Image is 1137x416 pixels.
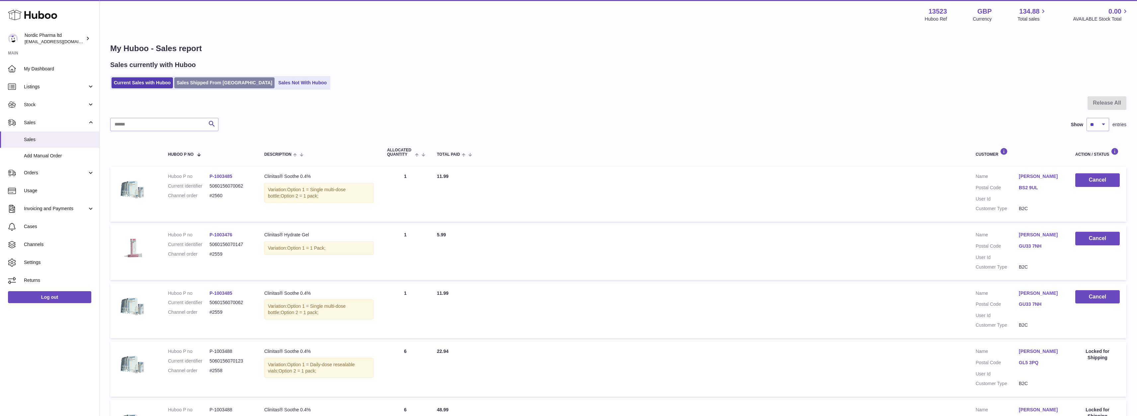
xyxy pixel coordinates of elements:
td: 1 [380,284,430,339]
a: 0.00 AVAILABLE Stock Total [1073,7,1129,22]
dd: 5060156070147 [209,241,251,248]
a: BS2 9UL [1019,185,1062,191]
span: Total paid [437,152,460,157]
div: Locked for Shipping [1075,348,1120,361]
a: GU33 7NH [1019,301,1062,307]
dt: Name [976,290,1019,298]
dt: Customer Type [976,206,1019,212]
span: Returns [24,277,94,284]
div: Variation: [264,241,374,255]
a: P-1003476 [209,232,232,237]
div: Clinitas® Hydrate Gel [264,232,374,238]
td: 6 [380,342,430,397]
span: Sales [24,136,94,143]
span: 48.99 [437,407,448,412]
a: [PERSON_NAME] [1019,290,1062,296]
span: Sales [24,120,87,126]
dt: Postal Code [976,243,1019,251]
dt: Huboo P no [168,173,209,180]
dd: #2558 [209,368,251,374]
img: 2_6c148ce2-9555-4dcb-a520-678b12be0df6.png [117,290,150,323]
dd: #2560 [209,193,251,199]
dt: Name [976,348,1019,356]
span: entries [1112,122,1126,128]
span: Orders [24,170,87,176]
a: [PERSON_NAME] [1019,407,1062,413]
dt: User Id [976,254,1019,261]
h1: My Huboo - Sales report [110,43,1126,54]
span: Option 1 = Single multi-dose bottle; [268,303,346,315]
dt: Customer Type [976,380,1019,387]
dt: Channel order [168,251,209,257]
button: Cancel [1075,232,1120,245]
span: Stock [24,102,87,108]
span: AVAILABLE Stock Total [1073,16,1129,22]
dt: Postal Code [976,360,1019,368]
dd: P-1003488 [209,348,251,355]
span: Option 1 = Daily-dose resealable vials; [268,362,355,374]
dd: 5060156070062 [209,183,251,189]
div: Currency [973,16,992,22]
dd: B2C [1019,206,1062,212]
dt: Customer Type [976,322,1019,328]
dd: 5060156070123 [209,358,251,364]
a: [PERSON_NAME] [1019,232,1062,238]
a: Log out [8,291,91,303]
a: GL5 3PQ [1019,360,1062,366]
span: 5.99 [437,232,446,237]
dt: Channel order [168,193,209,199]
dt: Customer Type [976,264,1019,270]
span: 22.94 [437,349,448,354]
dt: Current identifier [168,358,209,364]
dt: User Id [976,196,1019,202]
img: internalAdmin-13523@internal.huboo.com [8,34,18,43]
div: Action / Status [1075,148,1120,157]
span: ALLOCATED Quantity [387,148,413,157]
span: Option 2 = 1 pack; [281,193,318,199]
dt: Huboo P no [168,290,209,296]
dt: Huboo P no [168,407,209,413]
span: Usage [24,188,94,194]
dt: Huboo P no [168,232,209,238]
a: P-1003485 [209,291,232,296]
div: Nordic Pharma ltd [25,32,84,45]
div: Customer [976,148,1062,157]
span: Option 2 = 1 pack; [279,368,316,374]
dd: B2C [1019,380,1062,387]
img: 2_6c148ce2-9555-4dcb-a520-678b12be0df6.png [117,348,150,381]
dt: User Id [976,371,1019,377]
span: Settings [24,259,94,266]
dd: #2559 [209,309,251,315]
dt: Huboo P no [168,348,209,355]
span: 11.99 [437,174,448,179]
label: Show [1071,122,1083,128]
span: Invoicing and Payments [24,206,87,212]
td: 1 [380,167,430,222]
a: Sales Not With Huboo [276,77,329,88]
h2: Sales currently with Huboo [110,60,196,69]
a: 134.88 Total sales [1017,7,1047,22]
dt: Channel order [168,368,209,374]
span: 11.99 [437,291,448,296]
div: Variation: [264,183,374,203]
span: 0.00 [1108,7,1121,16]
a: Sales Shipped From [GEOGRAPHIC_DATA] [174,77,275,88]
div: Clinitas® Soothe 0.4% [264,290,374,296]
dt: User Id [976,312,1019,319]
dt: Name [976,232,1019,240]
span: Option 2 = 1 pack; [281,310,318,315]
strong: 13523 [929,7,947,16]
span: Channels [24,241,94,248]
span: Cases [24,223,94,230]
span: Option 1 = 1 Pack; [287,245,326,251]
span: Listings [24,84,87,90]
div: Clinitas® Soothe 0.4% [264,407,374,413]
span: Huboo P no [168,152,194,157]
dd: #2559 [209,251,251,257]
a: GU33 7NH [1019,243,1062,249]
div: Clinitas® Soothe 0.4% [264,348,374,355]
span: Description [264,152,291,157]
dt: Postal Code [976,185,1019,193]
dt: Current identifier [168,299,209,306]
a: [PERSON_NAME] [1019,348,1062,355]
